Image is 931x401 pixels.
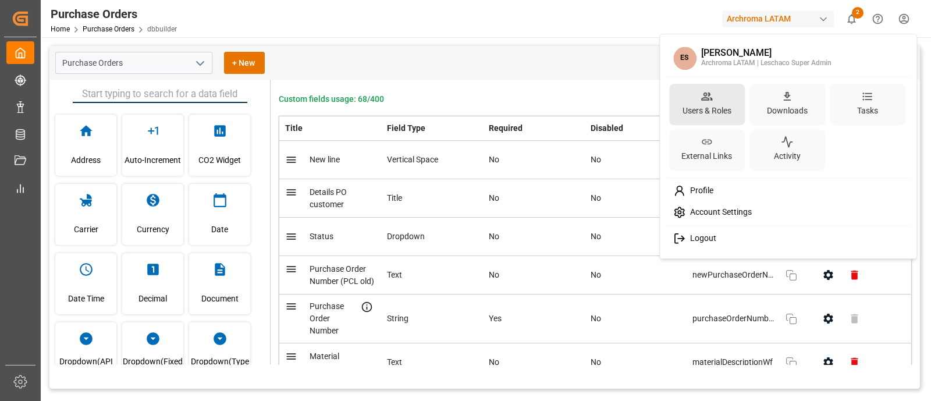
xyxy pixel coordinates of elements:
[685,186,713,196] span: Profile
[701,48,831,59] div: [PERSON_NAME]
[685,207,752,218] span: Account Settings
[701,58,831,69] div: Archroma LATAM | Leschaco Super Admin
[765,102,810,119] div: Downloads
[772,148,803,165] div: Activity
[855,102,880,119] div: Tasks
[685,233,716,244] span: Logout
[680,102,734,119] div: Users & Roles
[673,47,697,70] span: ES
[679,148,734,165] div: External Links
